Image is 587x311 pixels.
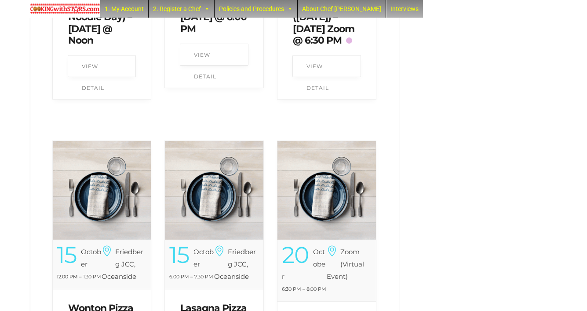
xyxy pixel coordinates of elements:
[169,270,215,283] div: 6:00 PM – 7:30 PM
[102,246,143,282] h6: Friedberg JCC, Oceanside
[282,283,327,295] div: 6:30 PM – 8:00 PM
[68,55,136,77] a: View Detail
[327,246,364,282] h6: Zoom (Virtual Event)
[81,246,101,270] div: October
[57,270,102,283] div: 12:00 PM – 1:30 PM
[282,246,308,264] div: 20
[214,246,256,282] h6: Friedberg JCC, Oceanside
[57,246,76,264] div: 15
[169,246,189,264] div: 15
[292,55,361,77] a: View Detail
[30,4,100,14] img: Chef Paula's Cooking With Stars
[193,246,214,270] div: October
[180,44,248,66] a: View Detail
